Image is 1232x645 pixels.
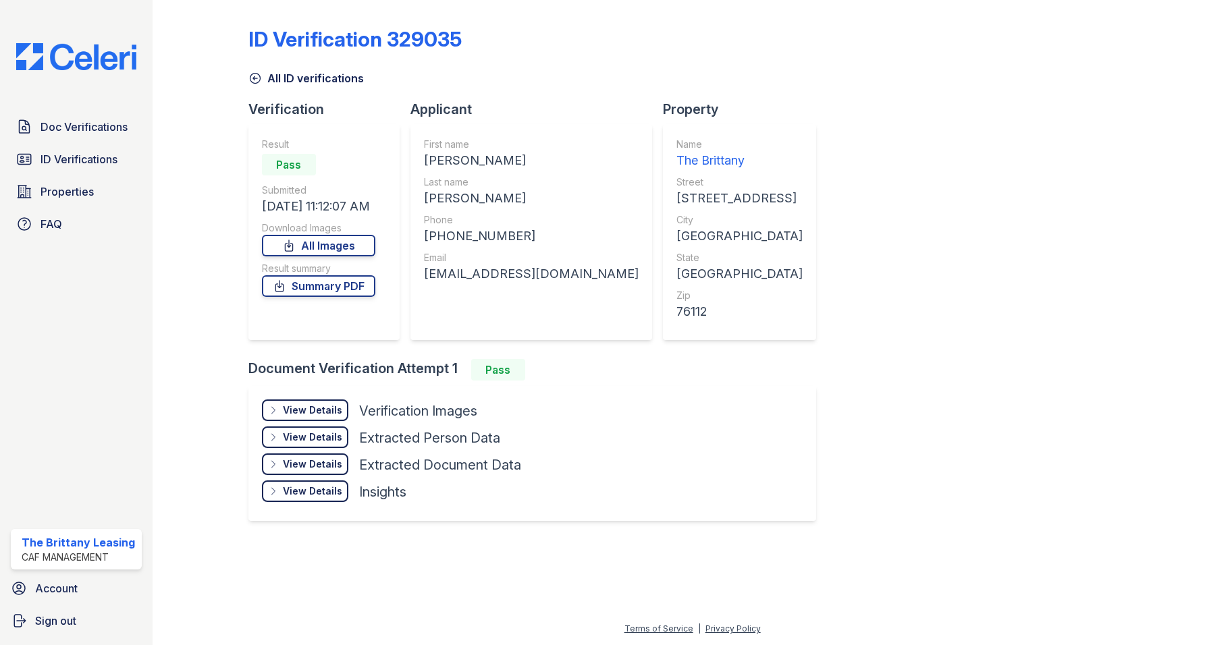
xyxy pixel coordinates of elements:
[262,235,375,256] a: All Images
[35,580,78,596] span: Account
[248,70,364,86] a: All ID verifications
[424,213,639,227] div: Phone
[676,175,803,189] div: Street
[676,264,803,283] div: [GEOGRAPHIC_DATA]
[283,403,342,417] div: View Details
[424,251,639,264] div: Email
[248,27,462,51] div: ID Verification 329035
[624,623,693,634] a: Terms of Service
[41,216,62,232] span: FAQ
[262,197,375,216] div: [DATE] 11:12:07 AM
[283,430,342,444] div: View Details
[676,302,803,321] div: 76112
[11,211,142,237] a: FAQ
[11,113,142,140] a: Doc Verifications
[705,623,761,634] a: Privacy Policy
[41,184,94,200] span: Properties
[262,184,375,197] div: Submitted
[698,623,701,634] div: |
[5,43,147,70] img: CE_Logo_Blue-a8612792a0a2168367f1c8372b55b34899dd931a85d93a1a3d3e32e68fde9ad4.png
[359,482,406,501] div: Insights
[676,138,803,151] div: Name
[262,262,375,275] div: Result summary
[5,575,147,602] a: Account
[262,221,375,235] div: Download Images
[424,138,639,151] div: First name
[676,251,803,264] div: State
[676,289,803,302] div: Zip
[424,227,639,246] div: [PHONE_NUMBER]
[262,138,375,151] div: Result
[424,189,639,208] div: [PERSON_NAME]
[283,457,342,471] div: View Details
[41,119,128,135] span: Doc Verifications
[410,100,663,119] div: Applicant
[676,213,803,227] div: City
[359,401,477,420] div: Verification Images
[359,455,521,474] div: Extracted Document Data
[41,151,117,167] span: ID Verifications
[22,534,135,551] div: The Brittany Leasing
[676,151,803,170] div: The Brittany
[663,100,827,119] div: Property
[471,359,525,381] div: Pass
[11,146,142,173] a: ID Verifications
[262,154,316,175] div: Pass
[676,227,803,246] div: [GEOGRAPHIC_DATA]
[676,138,803,170] a: Name The Brittany
[22,551,135,564] div: CAF Management
[248,359,827,381] div: Document Verification Attempt 1
[283,484,342,498] div: View Details
[5,607,147,634] a: Sign out
[424,264,639,283] div: [EMAIL_ADDRESS][DOMAIN_NAME]
[35,613,76,629] span: Sign out
[359,428,500,447] div: Extracted Person Data
[11,178,142,205] a: Properties
[248,100,410,119] div: Verification
[262,275,375,297] a: Summary PDF
[424,175,639,189] div: Last name
[424,151,639,170] div: [PERSON_NAME]
[676,189,803,208] div: [STREET_ADDRESS]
